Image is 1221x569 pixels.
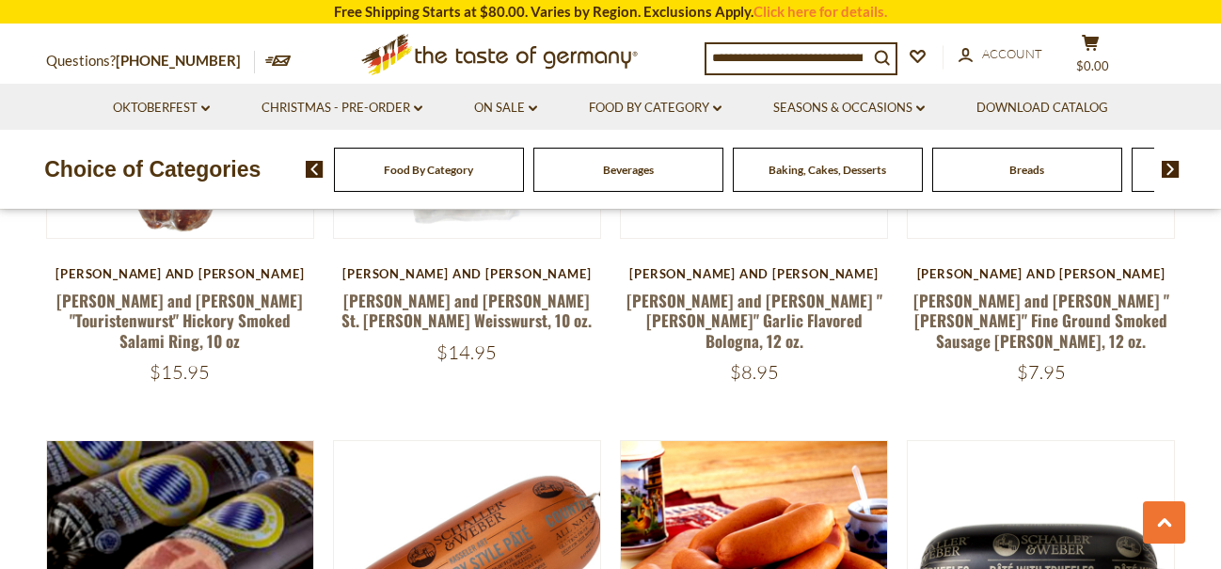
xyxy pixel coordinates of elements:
[306,161,324,178] img: previous arrow
[603,163,654,177] a: Beverages
[620,266,888,281] div: [PERSON_NAME] and [PERSON_NAME]
[46,266,314,281] div: [PERSON_NAME] and [PERSON_NAME]
[1062,34,1118,81] button: $0.00
[626,289,882,353] a: [PERSON_NAME] and [PERSON_NAME] "[PERSON_NAME]" Garlic Flavored Bologna, 12 oz.
[262,98,422,119] a: Christmas - PRE-ORDER
[384,163,473,177] a: Food By Category
[341,289,592,332] a: [PERSON_NAME] and [PERSON_NAME] St. [PERSON_NAME] Weisswurst, 10 oz.
[773,98,925,119] a: Seasons & Occasions
[150,360,210,384] span: $15.95
[333,266,601,281] div: [PERSON_NAME] and [PERSON_NAME]
[116,52,241,69] a: [PHONE_NUMBER]
[589,98,721,119] a: Food By Category
[769,163,886,177] a: Baking, Cakes, Desserts
[976,98,1108,119] a: Download Catalog
[982,46,1042,61] span: Account
[1162,161,1180,178] img: next arrow
[907,266,1175,281] div: [PERSON_NAME] and [PERSON_NAME]
[730,360,779,384] span: $8.95
[56,289,303,353] a: [PERSON_NAME] and [PERSON_NAME] "Touristenwurst" Hickory Smoked Salami Ring, 10 oz
[1076,58,1109,73] span: $0.00
[753,3,887,20] a: Click here for details.
[1017,360,1066,384] span: $7.95
[436,340,497,364] span: $14.95
[474,98,537,119] a: On Sale
[46,49,255,73] p: Questions?
[1009,163,1044,177] a: Breads
[913,289,1169,353] a: [PERSON_NAME] and [PERSON_NAME] "[PERSON_NAME]" Fine Ground Smoked Sausage [PERSON_NAME], 12 oz.
[113,98,210,119] a: Oktoberfest
[959,44,1042,65] a: Account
